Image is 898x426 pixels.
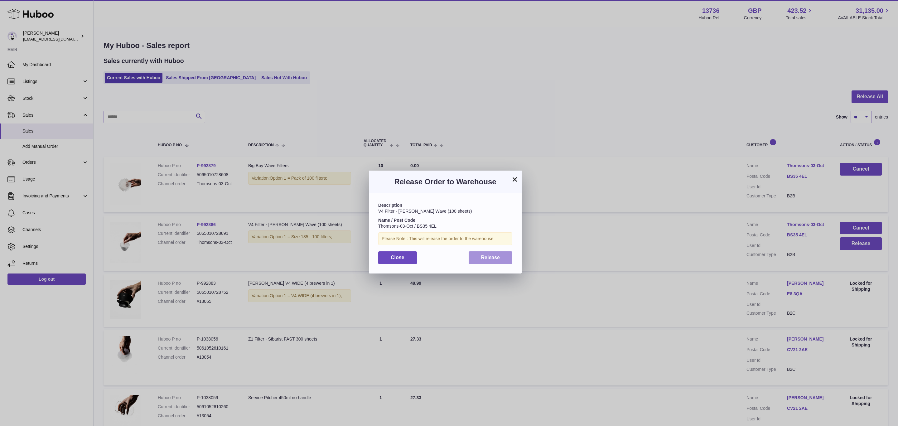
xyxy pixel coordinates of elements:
button: × [511,176,519,183]
span: Thomsons-03-Oct / BS35 4EL [378,224,437,229]
span: Release [481,255,500,260]
span: V4 Filter - [PERSON_NAME] Wave (100 sheets) [378,209,472,214]
button: Close [378,251,417,264]
strong: Description [378,203,402,208]
button: Release [469,251,513,264]
strong: Name / Post Code [378,218,415,223]
div: Please Note : This will release the order to the warehouse [378,232,512,245]
h3: Release Order to Warehouse [378,177,512,187]
span: Close [391,255,404,260]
